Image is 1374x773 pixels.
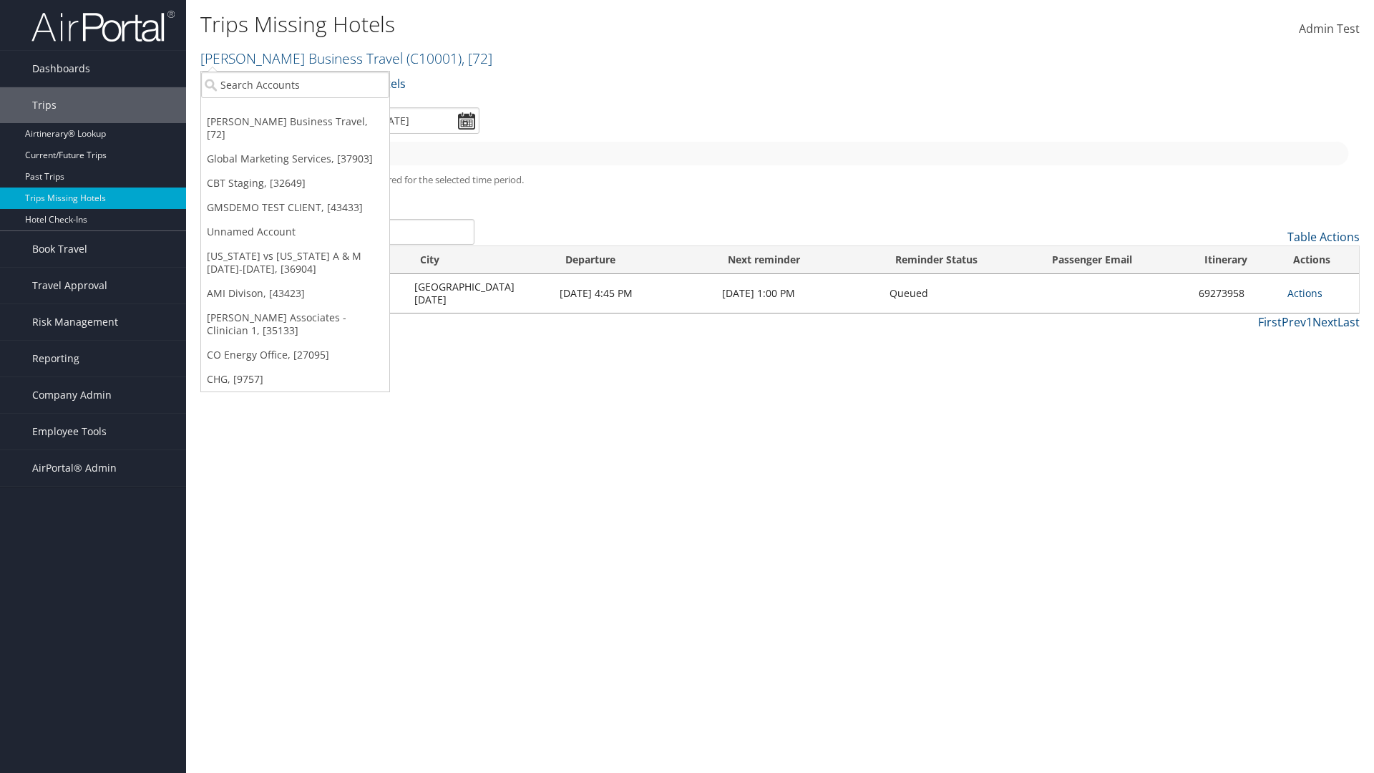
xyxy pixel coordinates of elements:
[201,306,389,343] a: [PERSON_NAME] Associates - Clinician 1, [35133]
[201,343,389,367] a: CO Energy Office, [27095]
[406,49,462,68] span: ( C10001 )
[882,274,1039,313] td: Queued
[201,367,389,392] a: CHG, [9757]
[715,246,883,274] th: Next reminder
[1338,314,1360,330] a: Last
[32,268,107,303] span: Travel Approval
[211,173,1349,187] h5: * progress bar represents overnights covered for the selected time period.
[201,110,389,147] a: [PERSON_NAME] Business Travel, [72]
[1287,229,1360,245] a: Table Actions
[32,450,117,486] span: AirPortal® Admin
[552,274,714,313] td: [DATE] 4:45 PM
[407,274,552,313] td: [GEOGRAPHIC_DATA][DATE]
[201,281,389,306] a: AMI Divison, [43423]
[1258,314,1282,330] a: First
[552,246,714,274] th: Departure: activate to sort column ascending
[1280,246,1359,274] th: Actions
[715,274,883,313] td: [DATE] 1:00 PM
[201,171,389,195] a: CBT Staging, [32649]
[462,49,492,68] span: , [ 72 ]
[1282,314,1306,330] a: Prev
[201,220,389,244] a: Unnamed Account
[32,51,90,87] span: Dashboards
[329,107,479,134] input: [DATE] - [DATE]
[1039,246,1192,274] th: Passenger Email: activate to sort column ascending
[201,195,389,220] a: GMSDEMO TEST CLIENT, [43433]
[32,414,107,449] span: Employee Tools
[200,75,973,94] p: Filter:
[201,147,389,171] a: Global Marketing Services, [37903]
[407,246,552,274] th: City: activate to sort column ascending
[32,341,79,376] span: Reporting
[1287,286,1322,300] a: Actions
[201,72,389,98] input: Search Accounts
[200,49,492,68] a: [PERSON_NAME] Business Travel
[201,244,389,281] a: [US_STATE] vs [US_STATE] A & M [DATE]-[DATE], [36904]
[1192,274,1280,313] td: 69273958
[882,246,1039,274] th: Reminder Status
[32,377,112,413] span: Company Admin
[1312,314,1338,330] a: Next
[1299,21,1360,37] span: Admin Test
[1306,314,1312,330] a: 1
[32,231,87,267] span: Book Travel
[32,304,118,340] span: Risk Management
[31,9,175,43] img: airportal-logo.png
[200,9,973,39] h1: Trips Missing Hotels
[1192,246,1280,274] th: Itinerary
[32,87,57,123] span: Trips
[1299,7,1360,52] a: Admin Test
